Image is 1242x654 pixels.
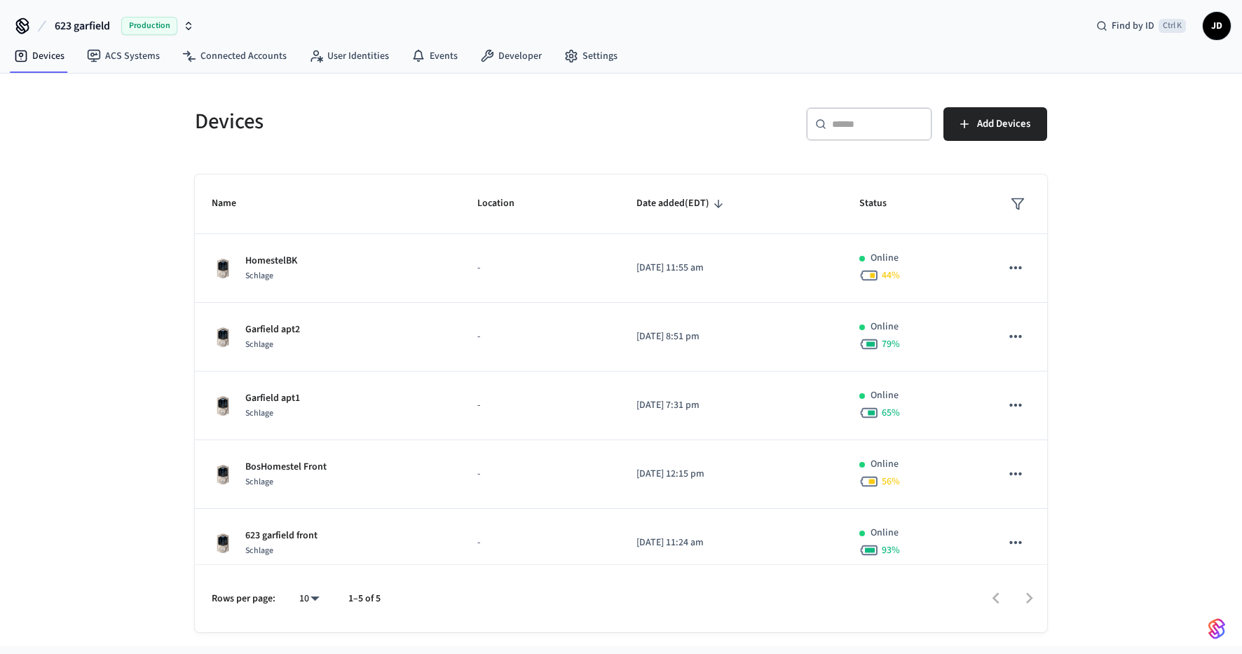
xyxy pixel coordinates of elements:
[212,463,234,486] img: Schlage Sense Smart Deadbolt with Camelot Trim, Front
[477,467,603,482] p: -
[1112,19,1154,33] span: Find by ID
[636,467,826,482] p: [DATE] 12:15 pm
[1208,618,1225,640] img: SeamLogoGradient.69752ec5.svg
[477,193,533,214] span: Location
[121,17,177,35] span: Production
[882,406,900,420] span: 65 %
[348,592,381,606] p: 1–5 of 5
[871,526,899,540] p: Online
[477,398,603,413] p: -
[882,337,900,351] span: 79 %
[1203,12,1231,40] button: JD
[212,532,234,554] img: Schlage Sense Smart Deadbolt with Camelot Trim, Front
[245,545,273,557] span: Schlage
[3,43,76,69] a: Devices
[553,43,629,69] a: Settings
[871,457,899,472] p: Online
[871,388,899,403] p: Online
[212,326,234,348] img: Schlage Sense Smart Deadbolt with Camelot Trim, Front
[400,43,469,69] a: Events
[212,257,234,280] img: Schlage Sense Smart Deadbolt with Camelot Trim, Front
[195,175,1047,578] table: sticky table
[55,18,110,34] span: 623 garfield
[871,251,899,266] p: Online
[245,339,273,350] span: Schlage
[171,43,298,69] a: Connected Accounts
[882,268,900,282] span: 44 %
[245,529,318,543] p: 623 garfield front
[245,476,273,488] span: Schlage
[292,589,326,609] div: 10
[245,270,273,282] span: Schlage
[636,536,826,550] p: [DATE] 11:24 am
[298,43,400,69] a: User Identities
[477,261,603,275] p: -
[195,107,613,136] h5: Devices
[212,193,254,214] span: Name
[245,407,273,419] span: Schlage
[1085,13,1197,39] div: Find by IDCtrl K
[636,261,826,275] p: [DATE] 11:55 am
[943,107,1047,141] button: Add Devices
[859,193,905,214] span: Status
[245,322,300,337] p: Garfield apt2
[882,475,900,489] span: 56 %
[245,391,300,406] p: Garfield apt1
[636,398,826,413] p: [DATE] 7:31 pm
[212,395,234,417] img: Schlage Sense Smart Deadbolt with Camelot Trim, Front
[477,329,603,344] p: -
[477,536,603,550] p: -
[1204,13,1229,39] span: JD
[76,43,171,69] a: ACS Systems
[469,43,553,69] a: Developer
[245,460,327,475] p: BosHomestel Front
[977,115,1030,133] span: Add Devices
[636,193,728,214] span: Date added(EDT)
[1159,19,1186,33] span: Ctrl K
[871,320,899,334] p: Online
[212,592,275,606] p: Rows per page:
[882,543,900,557] span: 93 %
[245,254,297,268] p: HomestelBK
[636,329,826,344] p: [DATE] 8:51 pm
